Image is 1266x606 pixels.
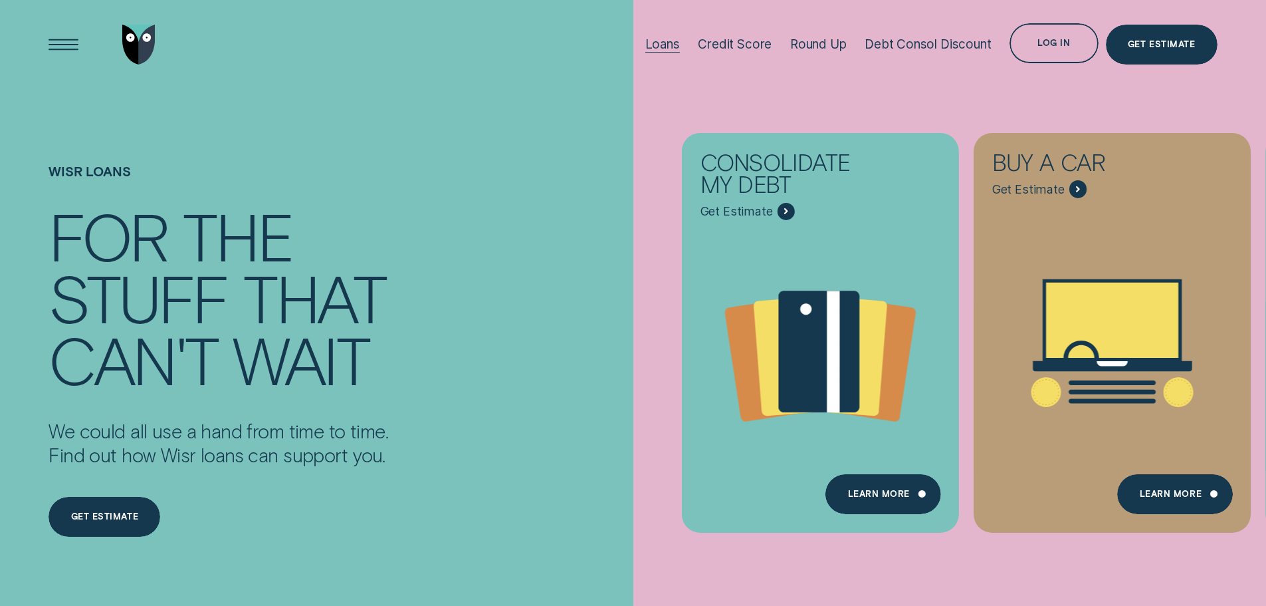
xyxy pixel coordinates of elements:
[1106,25,1217,65] a: Get Estimate
[49,266,228,328] div: stuff
[825,474,940,514] a: Learn more
[682,132,959,521] a: Consolidate my debt - Learn more
[698,37,772,52] div: Credit Score
[49,419,388,467] p: We could all use a hand from time to time. Find out how Wisr loans can support you.
[645,37,680,52] div: Loans
[865,37,991,52] div: Debt Consol Discount
[49,204,388,390] h4: For the stuff that can't wait
[49,204,167,266] div: For
[790,37,847,52] div: Round Up
[49,164,388,204] h1: Wisr loans
[183,204,292,266] div: the
[700,204,773,219] span: Get Estimate
[974,132,1251,521] a: Buy a car - Learn more
[992,151,1170,180] div: Buy a car
[233,328,368,390] div: wait
[1009,23,1098,63] button: Log in
[700,151,878,202] div: Consolidate my debt
[49,497,160,537] a: Get estimate
[992,182,1065,197] span: Get Estimate
[122,25,156,65] img: Wisr
[1117,474,1232,514] a: Learn More
[44,25,84,65] button: Open Menu
[243,266,385,328] div: that
[49,328,217,390] div: can't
